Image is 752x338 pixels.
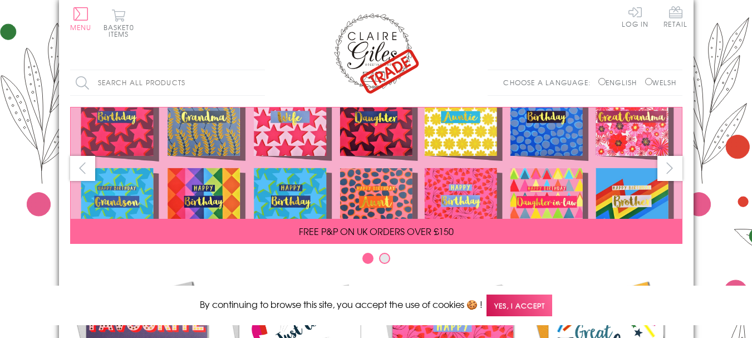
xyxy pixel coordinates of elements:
[109,22,134,39] span: 0 items
[70,7,92,31] button: Menu
[104,9,134,37] button: Basket0 items
[645,78,652,85] input: Welsh
[657,156,682,181] button: next
[332,11,421,94] img: Claire Giles Trade
[486,295,552,316] span: Yes, I accept
[70,70,265,95] input: Search all products
[503,77,596,87] p: Choose a language:
[70,252,682,270] div: Carousel Pagination
[379,253,390,264] button: Carousel Page 2
[663,6,687,27] span: Retail
[254,70,265,95] input: Search
[645,77,677,87] label: Welsh
[362,253,373,264] button: Carousel Page 1 (Current Slide)
[663,6,687,30] a: Retail
[622,6,648,27] a: Log In
[70,22,92,32] span: Menu
[598,77,642,87] label: English
[598,78,606,85] input: English
[70,156,95,181] button: prev
[299,224,454,238] span: FREE P&P ON UK ORDERS OVER £150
